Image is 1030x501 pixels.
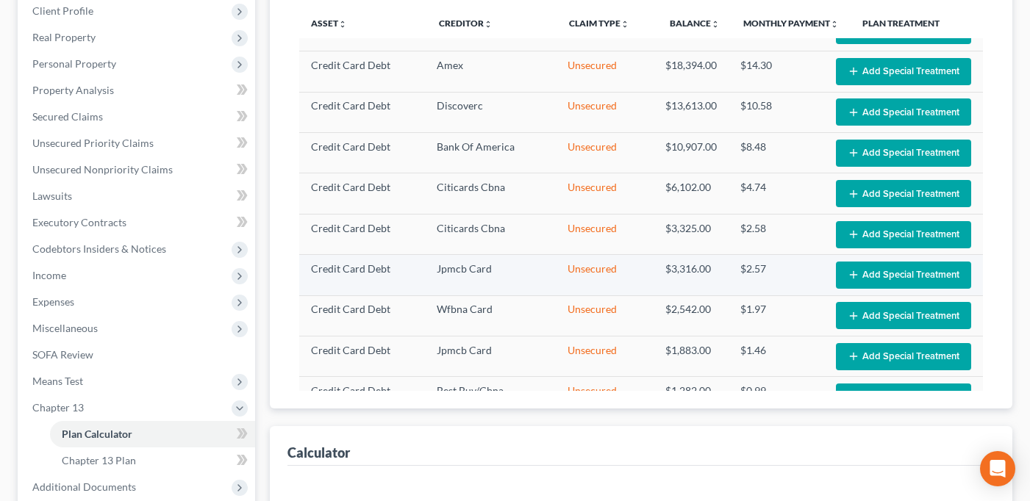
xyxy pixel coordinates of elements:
[62,428,132,440] span: Plan Calculator
[836,262,971,289] button: Add Special Treatment
[556,295,654,336] td: Unsecured
[654,173,729,214] td: $6,102.00
[729,214,824,254] td: $2.58
[32,269,66,281] span: Income
[729,336,824,377] td: $1.46
[21,130,255,156] a: Unsecured Priority Claims
[425,377,556,417] td: Best Buy/Cbna
[439,18,493,29] a: Creditorunfold_more
[729,92,824,132] td: $10.58
[729,255,824,295] td: $2.57
[425,51,556,92] td: Amex
[654,214,729,254] td: $3,325.00
[556,377,654,417] td: Unsecured
[836,140,971,167] button: Add Special Treatment
[32,31,96,43] span: Real Property
[299,255,424,295] td: Credit Card Debt
[299,51,424,92] td: Credit Card Debt
[836,302,971,329] button: Add Special Treatment
[21,342,255,368] a: SOFA Review
[851,9,983,38] th: Plan Treatment
[425,214,556,254] td: Citicards Cbna
[620,20,629,29] i: unfold_more
[21,156,255,183] a: Unsecured Nonpriority Claims
[21,77,255,104] a: Property Analysis
[21,104,255,130] a: Secured Claims
[425,133,556,173] td: Bank Of America
[836,58,971,85] button: Add Special Treatment
[654,92,729,132] td: $13,613.00
[556,255,654,295] td: Unsecured
[32,57,116,70] span: Personal Property
[299,214,424,254] td: Credit Card Debt
[425,336,556,377] td: Jpmcb Card
[50,447,255,474] a: Chapter 13 Plan
[32,110,103,123] span: Secured Claims
[425,173,556,214] td: Citicards Cbna
[21,209,255,236] a: Executory Contracts
[836,180,971,207] button: Add Special Treatment
[32,84,114,96] span: Property Analysis
[836,98,971,126] button: Add Special Treatment
[32,137,154,149] span: Unsecured Priority Claims
[299,173,424,214] td: Credit Card Debt
[425,255,556,295] td: Jpmcb Card
[556,133,654,173] td: Unsecured
[299,133,424,173] td: Credit Card Debt
[729,295,824,336] td: $1.97
[556,173,654,214] td: Unsecured
[711,20,720,29] i: unfold_more
[654,295,729,336] td: $2,542.00
[32,322,98,334] span: Miscellaneous
[32,216,126,228] span: Executory Contracts
[32,348,93,361] span: SOFA Review
[484,20,493,29] i: unfold_more
[299,295,424,336] td: Credit Card Debt
[32,295,74,308] span: Expenses
[32,242,166,255] span: Codebtors Insiders & Notices
[425,295,556,336] td: Wfbna Card
[21,183,255,209] a: Lawsuits
[836,221,971,248] button: Add Special Treatment
[729,133,824,173] td: $8.48
[569,18,629,29] a: Claim Typeunfold_more
[556,92,654,132] td: Unsecured
[50,421,255,447] a: Plan Calculator
[299,92,424,132] td: Credit Card Debt
[654,377,729,417] td: $1,282.00
[32,4,93,17] span: Client Profile
[729,51,824,92] td: $14.30
[729,377,824,417] td: $0.99
[338,20,347,29] i: unfold_more
[311,18,347,29] a: Assetunfold_more
[32,480,136,493] span: Additional Documents
[654,255,729,295] td: $3,316.00
[299,336,424,377] td: Credit Card Debt
[425,92,556,132] td: Discoverc
[654,336,729,377] td: $1,883.00
[743,18,839,29] a: Monthly Paymentunfold_more
[32,375,83,387] span: Means Test
[830,20,839,29] i: unfold_more
[980,451,1015,486] div: Open Intercom Messenger
[670,18,720,29] a: Balanceunfold_more
[32,163,173,176] span: Unsecured Nonpriority Claims
[32,401,84,414] span: Chapter 13
[556,336,654,377] td: Unsecured
[729,173,824,214] td: $4.74
[299,377,424,417] td: Credit Card Debt
[32,190,72,202] span: Lawsuits
[654,51,729,92] td: $18,394.00
[836,343,971,370] button: Add Special Treatment
[654,133,729,173] td: $10,907.00
[556,51,654,92] td: Unsecured
[287,444,350,461] div: Calculator
[556,214,654,254] td: Unsecured
[836,383,971,411] button: Add Special Treatment
[62,454,136,466] span: Chapter 13 Plan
